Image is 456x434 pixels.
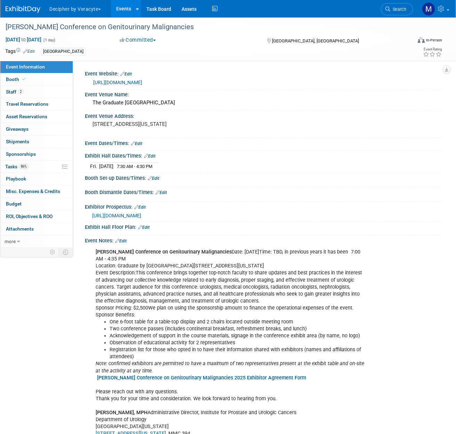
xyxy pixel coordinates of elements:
a: ROI, Objectives & ROO [0,210,73,223]
div: Booth Set-up Dates/Times: [85,173,442,182]
a: Edit [148,176,159,181]
b: [PERSON_NAME], MPH [96,410,147,416]
span: (1 day) [43,38,55,42]
a: Giveaways [0,123,73,135]
span: Budget [6,201,22,207]
a: Budget [0,198,73,210]
td: Personalize Event Tab Strip [47,248,59,257]
a: Misc. Expenses & Credits [0,185,73,198]
span: Asset Reservations [6,114,47,119]
a: Edit [120,72,132,77]
span: Giveaways [6,126,29,132]
span: 86% [19,164,29,169]
div: Event Dates/Times: [85,138,442,147]
span: 7:30 AM - 4:30 PM [117,164,152,169]
div: [GEOGRAPHIC_DATA] [41,48,86,55]
pre: [STREET_ADDRESS][US_STATE] [93,121,226,127]
div: Event Notes: [85,235,442,244]
li: Observation of educational activity for 2 representatives [110,339,368,346]
a: Edit [134,205,146,210]
span: Travel Reservations [6,101,48,107]
a: Search [381,3,413,15]
div: Event Venue Name: [85,89,442,98]
div: Exhibit Hall Dates/Times: [85,151,442,160]
td: [DATE] [99,162,113,170]
div: Event Rating [423,48,442,51]
a: Booth [0,73,73,86]
span: Misc. Expenses & Credits [6,188,60,194]
img: ExhibitDay [6,6,40,13]
a: Event Information [0,61,73,73]
a: [URL][DOMAIN_NAME] [92,213,141,218]
div: The Graduate [GEOGRAPHIC_DATA] [90,97,437,108]
span: ROI, Objectives & ROO [6,214,53,219]
i: Note: confirmed exhibitors are permitted to have a maximum of two representatives present at the ... [96,361,364,373]
a: Staff2 [0,86,73,98]
span: Tasks [5,164,29,169]
li: One 6-foot table for a table-top display and 2 chairs located outside meeting room [110,319,368,325]
span: [DATE] [DATE] [5,37,42,43]
a: Edit [138,225,150,230]
div: Event Website: [85,69,442,78]
a: Edit [155,190,167,195]
span: Event Information [6,64,45,70]
span: Attachments [6,226,34,232]
span: to [20,37,27,42]
a: Sponsorships [0,148,73,160]
span: Shipments [6,139,29,144]
span: more [5,239,16,244]
img: Megan Gorostiza [422,2,435,16]
div: Exhibit Hall Floor Plan: [85,222,442,231]
i: Booth reservation complete [22,77,26,81]
span: [GEOGRAPHIC_DATA], [GEOGRAPHIC_DATA] [272,38,359,43]
span: Staff [6,89,23,95]
a: [URL][DOMAIN_NAME] [93,80,142,85]
div: [PERSON_NAME] Conference on Genitourinary Malignancies [3,21,405,33]
a: [PERSON_NAME] Conference on Genitourinary Malignancies 2025 Exhibitor Agreement Form [97,375,306,381]
div: Event Format [378,36,442,47]
a: Attachments [0,223,73,235]
td: Tags [5,48,35,56]
img: Format-Inperson.png [418,37,425,43]
span: Playbook [6,176,26,182]
b: [PERSON_NAME] Conference on Genitourinary Malignancies [96,249,232,255]
a: Edit [23,49,35,54]
span: 2 [18,89,23,94]
span: Sponsorships [6,151,36,157]
li: Two conference passes (includes continental breakfast, refreshment breaks, and lunch) [110,325,368,332]
a: Edit [144,154,155,159]
a: Playbook [0,173,73,185]
a: more [0,235,73,248]
a: Travel Reservations [0,98,73,110]
span: Booth [6,77,27,82]
td: Fri. [90,162,99,170]
div: Exhibitor Prospectus: [85,202,442,211]
td: Toggle Event Tabs [59,248,73,257]
a: Shipments [0,136,73,148]
a: Asset Reservations [0,111,73,123]
div: Event Venue Address: [85,111,442,120]
li: Registration list for those who opted in to have their information shared with exhibitors (names ... [110,346,368,360]
li: Acknowledgement of support in the course materials, signage in the conference exhibit area (by na... [110,332,368,339]
div: Booth Dismantle Dates/Times: [85,187,442,196]
a: Edit [131,141,142,146]
span: Search [390,7,406,12]
a: Edit [115,239,127,243]
div: In-Person [426,38,442,43]
a: Tasks86% [0,161,73,173]
button: Committed [117,37,159,44]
